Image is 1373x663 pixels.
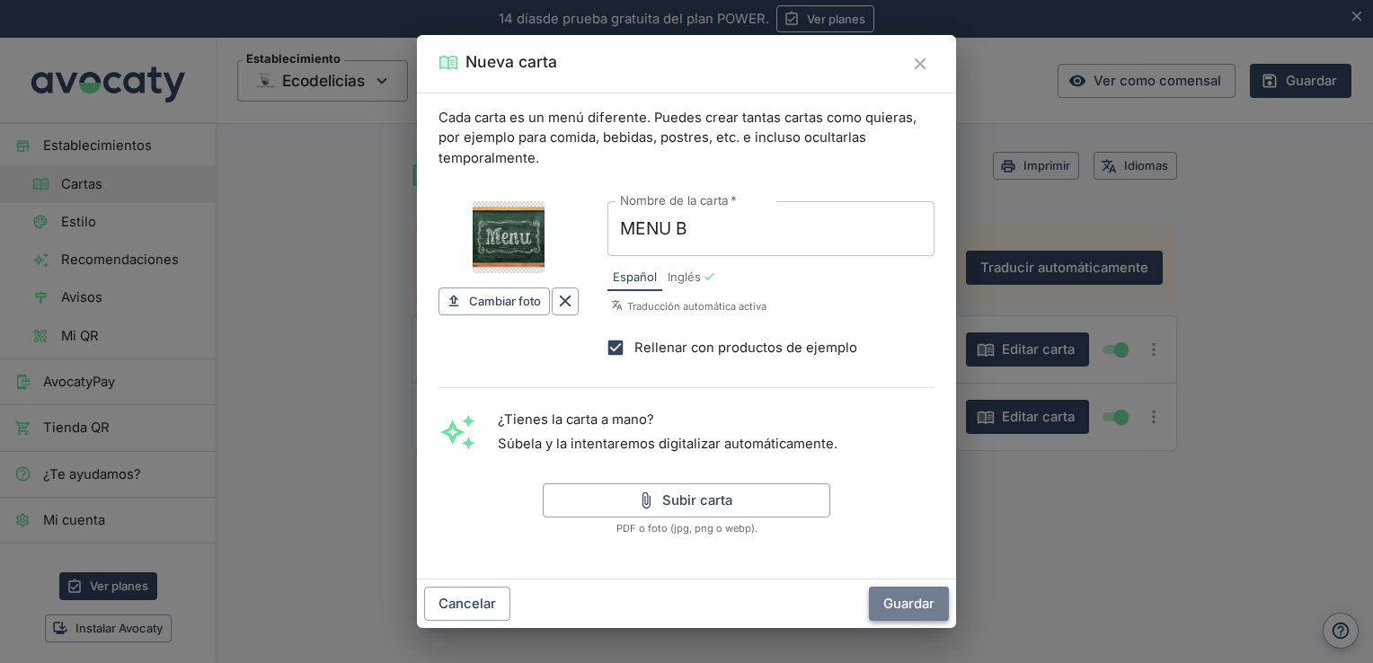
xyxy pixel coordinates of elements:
[611,298,935,314] p: Traducción automática activa
[424,587,510,621] button: Cancelar
[611,299,624,312] svg: Símbolo de traducciones
[465,49,557,75] h2: Nueva carta
[498,434,837,454] p: Súbela y la intentaremos digitalizar automáticamente.
[543,483,830,517] button: Subir carta
[613,269,657,287] span: Español
[469,291,541,312] span: Cambiar foto
[438,108,935,168] p: Cada carta es un menú diferente. Puedes crear tantas cartas como quieras, por ejemplo para comida...
[552,287,579,314] button: Borrar
[620,192,737,209] label: Nombre de la carta
[703,270,716,283] div: Con traducción automática
[543,521,830,536] span: PDF o foto (jpg, png o webp).
[438,287,550,315] button: Cambiar foto
[498,410,837,429] p: ¿Tienes la carta a mano?
[634,338,857,358] span: Rellenar con productos de ejemplo
[668,269,701,287] span: Inglés
[869,587,949,621] button: Guardar
[906,49,935,78] button: Cerrar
